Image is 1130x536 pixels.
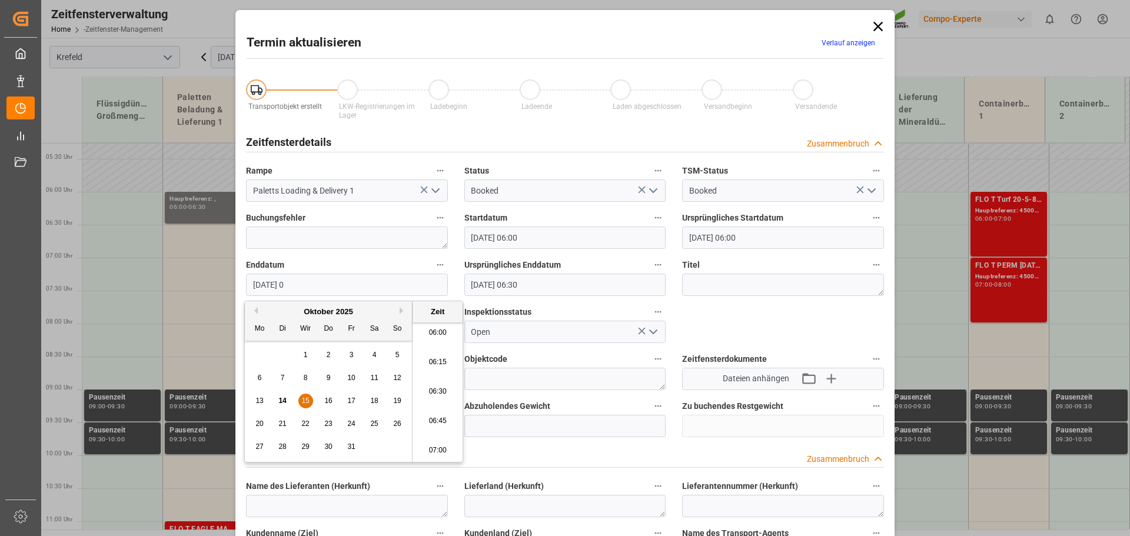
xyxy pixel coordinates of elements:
div: Wählen Sie Donnerstag, den 9. Oktober 2025 [321,371,336,385]
font: Wir [300,324,311,332]
font: 3 [350,351,354,359]
font: Sa [370,324,379,332]
font: 5 [395,351,400,359]
font: Ursprüngliches Enddatum [464,260,561,269]
font: Objektcode [464,354,507,364]
font: 13 [255,397,263,405]
font: Startdatum [464,213,507,222]
font: Lieferantennummer (Herkunft) [682,481,798,491]
button: Menü öffnen [644,323,662,341]
font: Versandende [795,102,837,111]
font: 06:30 [429,387,447,395]
font: Rampe [246,166,272,175]
font: Status [464,166,489,175]
div: Wählen Sie Freitag, den 10. Oktober 2025 [344,371,359,385]
div: Wählen Sie Dienstag, den 21. Oktober 2025 [275,417,290,431]
div: Wählen Sie Montag, den 27. Oktober 2025 [252,440,267,454]
button: Lieferland (Herkunft) [650,478,666,494]
font: 11 [370,374,378,382]
a: Verlauf anzeigen [822,39,875,47]
font: 10 [347,374,355,382]
button: TSM-Status [869,163,884,178]
font: LKW-Registrierungen im Lager [339,102,415,119]
font: Zeitfensterdetails [246,136,331,148]
div: Wählen Sie Donnerstag, den 16. Oktober 2025 [321,394,336,408]
font: Titel [682,260,700,269]
font: Di [279,324,285,332]
input: TT.MM.JJJJ HH:MM [464,227,666,249]
input: TT.MM.JJJJ HH:MM [246,274,448,296]
button: Menü öffnen [862,182,879,200]
font: 17 [347,397,355,405]
input: Zum Suchen/Auswählen eingeben [464,179,666,202]
input: Zum Suchen/Auswählen eingeben [246,179,448,202]
font: Inspektionsstatus [464,307,531,317]
font: 22 [301,420,309,428]
button: Vorheriger Monat [251,307,258,314]
button: Zeitfensterdokumente [869,351,884,367]
div: Wählen Sie Freitag, den 17. Oktober 2025 [344,394,359,408]
div: Wählen Sie Donnerstag, den 30. Oktober 2025 [321,440,336,454]
button: Abzuholendes Gewicht [650,398,666,414]
font: 23 [324,420,332,428]
button: Lieferantennummer (Herkunft) [869,478,884,494]
font: Fr [348,324,354,332]
button: Ursprüngliches Startdatum [869,210,884,225]
div: Wählen Sie Sonntag, den 12. Oktober 2025 [390,371,405,385]
div: Wählen Sie Mittwoch, den 29. Oktober 2025 [298,440,313,454]
div: Wählen Sie Sonntag, den 5. Oktober 2025 [390,348,405,362]
font: Mo [255,324,265,332]
font: 07:00 [429,446,447,454]
input: TT.MM.JJJJ HH:MM [464,274,666,296]
button: Startdatum [650,210,666,225]
font: Zu buchendes Restgewicht [682,401,783,411]
font: 06:00 [429,328,447,337]
div: Wählen Sie Samstag, den 25. Oktober 2025 [367,417,382,431]
button: Nächsten Monat [400,307,407,314]
font: Zeit [431,307,444,316]
font: Zusammenbruch [807,139,869,148]
div: Wählen Sie Mittwoch, den 22. Oktober 2025 [298,417,313,431]
font: 9 [327,374,331,382]
div: Wählen Sie Montag, den 20. Oktober 2025 [252,417,267,431]
font: Oktober 2025 [304,307,353,316]
font: TSM-Status [682,166,728,175]
input: TT.MM.JJJJ HH:MM [682,227,884,249]
font: 06:45 [429,417,447,425]
div: Wählen Sie Dienstag, den 7. Oktober 2025 [275,371,290,385]
font: 29 [301,442,309,451]
button: Inspektionsstatus [650,304,666,319]
font: 20 [255,420,263,428]
div: Wählen Sie Freitag, den 31. Oktober 2025 [344,440,359,454]
button: Buchungsfehler [433,210,448,225]
font: Ursprüngliches Startdatum [682,213,783,222]
button: Zu buchendes Restgewicht [869,398,884,414]
div: Wählen Sie Donnerstag, den 23. Oktober 2025 [321,417,336,431]
font: Lieferland (Herkunft) [464,481,544,491]
font: Buchungsfehler [246,213,305,222]
font: Zusammenbruch [807,454,869,464]
font: 31 [347,442,355,451]
font: Termin aktualisieren [247,35,361,49]
font: So [393,324,402,332]
font: 16 [324,397,332,405]
font: 15 [301,397,309,405]
div: Wählen Sie Freitag, den 3. Oktober 2025 [344,348,359,362]
font: Ladeende [521,102,552,111]
font: 19 [393,397,401,405]
font: 6 [258,374,262,382]
font: Versandbeginn [704,102,752,111]
div: Wählen Sie Donnerstag, den 2. Oktober 2025 [321,348,336,362]
font: Laden abgeschlossen [613,102,682,111]
button: Enddatum [433,257,448,272]
button: Titel [869,257,884,272]
font: 27 [255,442,263,451]
font: 4 [373,351,377,359]
button: Status [650,163,666,178]
button: Objektcode [650,351,666,367]
font: Dateien anhängen [723,374,789,383]
font: Do [324,324,333,332]
font: Zeitfensterdokumente [682,354,767,364]
div: Wählen Sie Sonntag, den 19. Oktober 2025 [390,394,405,408]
